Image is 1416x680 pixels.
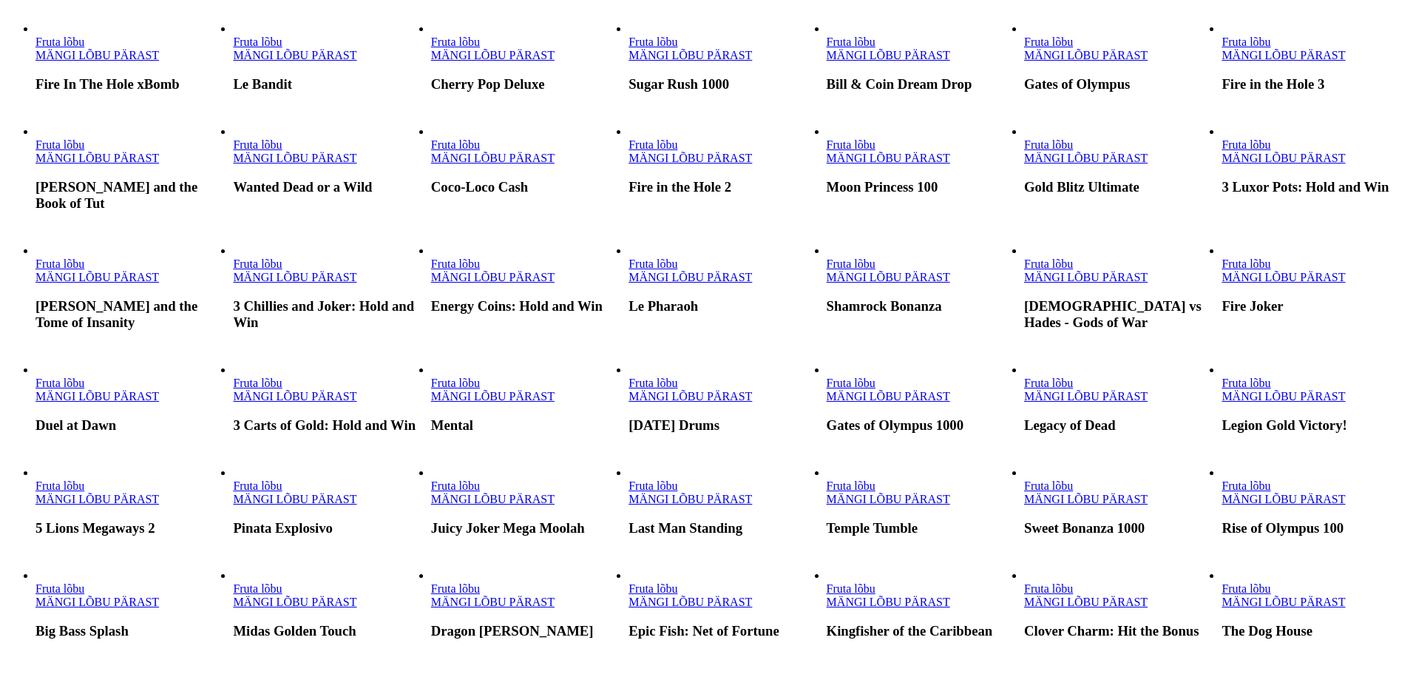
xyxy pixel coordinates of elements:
h3: Energy Coins: Hold and Win [431,298,620,314]
article: 3 Carts of Gold: Hold and Win [233,363,421,434]
article: Cherry Pop Deluxe [431,22,620,92]
span: Fruta lõbu [1024,257,1073,270]
article: 5 Lions Megaways 2 [35,466,224,536]
article: Bill & Coin Dream Drop [827,22,1015,92]
h3: Le Bandit [233,76,421,92]
a: 3 Chillies and Joker: Hold and Win [233,257,282,270]
h3: Legion Gold Victory! [1222,417,1410,434]
a: Zeus vs Hades - Gods of War [1024,271,1148,283]
article: Last Man Standing [629,466,817,536]
a: Le Bandit [233,36,282,48]
h3: Juicy Joker Mega Moolah [431,520,620,536]
h3: Duel at Dawn [35,417,224,434]
article: Pinata Explosivo [233,466,421,536]
a: 3 Luxor Pots: Hold and Win [1222,138,1270,151]
span: Fruta lõbu [35,36,84,48]
h3: 3 Luxor Pots: Hold and Win [1222,179,1410,195]
a: 3 Luxor Pots: Hold and Win [1222,152,1345,164]
span: Fruta lõbu [629,377,677,389]
a: Last Man Standing [629,479,677,492]
a: 3 Chillies and Joker: Hold and Win [233,271,356,283]
a: Gates of Olympus [1024,36,1073,48]
span: Fruta lõbu [1024,582,1073,595]
h3: Legacy of Dead [1024,417,1213,434]
h3: Wanted Dead or a Wild [233,179,421,195]
span: Fruta lõbu [827,257,875,270]
h3: Clover Charm: Hit the Bonus [1024,623,1213,639]
a: Wanted Dead or a Wild [233,138,282,151]
span: Fruta lõbu [1222,377,1270,389]
article: Big Bass Splash [35,569,224,639]
h3: Fire in the Hole 2 [629,179,817,195]
h3: Midas Golden Touch [233,623,421,639]
h3: 5 Lions Megaways 2 [35,520,224,536]
a: Carnaval Drums [629,390,752,403]
a: Gold Blitz Ultimate [1024,152,1148,164]
a: Juicy Joker Mega Moolah [431,493,555,505]
h3: [PERSON_NAME] and the Tome of Insanity [35,298,224,331]
article: Temple Tumble [827,466,1015,536]
article: Le Bandit [233,22,421,92]
article: Zeus vs Hades - Gods of War [1024,244,1213,331]
article: Juicy Joker Mega Moolah [431,466,620,536]
h3: The Dog House [1222,623,1410,639]
a: 5 Lions Megaways 2 [35,479,84,492]
a: John Hunter and the Book of Tut [35,152,159,164]
span: Fruta lõbu [1222,479,1270,492]
h3: Gates of Olympus [1024,76,1213,92]
span: Fruta lõbu [827,377,875,389]
h3: Pinata Explosivo [233,520,421,536]
a: Clover Charm: Hit the Bonus [1024,582,1073,595]
a: Cherry Pop Deluxe [431,49,555,61]
h3: Cherry Pop Deluxe [431,76,620,92]
article: Epic Fish: Net of Fortune [629,569,817,639]
span: Fruta lõbu [431,257,480,270]
article: Le Pharaoh [629,244,817,314]
h3: Mental [431,417,620,434]
a: Le Bandit [233,49,356,61]
a: Fire Joker [1222,271,1345,283]
article: Midas Golden Touch [233,569,421,639]
a: The Dog House [1222,596,1345,608]
a: Carnaval Drums [629,377,677,389]
a: Dragon Hopper [431,596,555,608]
span: Fruta lõbu [233,377,282,389]
h3: Sweet Bonanza 1000 [1024,520,1213,536]
span: Fruta lõbu [233,479,282,492]
a: Sugar Rush 1000 [629,49,752,61]
a: 3 Carts of Gold: Hold and Win [233,390,356,403]
article: Rise of Olympus 100 [1222,466,1410,536]
a: Fire in the Hole 2 [629,138,677,151]
h3: Gold Blitz Ultimate [1024,179,1213,195]
h3: Moon Princess 100 [827,179,1015,195]
article: Dragon Hopper [431,569,620,639]
a: Big Bass Splash [35,596,159,608]
h3: Le Pharaoh [629,298,817,314]
span: Fruta lõbu [1024,138,1073,151]
h3: 3 Chillies and Joker: Hold and Win [233,298,421,331]
span: Fruta lõbu [233,257,282,270]
h3: Kingfisher of the Caribbean [827,623,1015,639]
span: Fruta lõbu [1024,377,1073,389]
article: 3 Luxor Pots: Hold and Win [1222,125,1410,195]
a: Rich Wilde and the Tome of Insanity [35,257,84,270]
h3: Fire in the Hole 3 [1222,76,1410,92]
span: Fruta lõbu [827,479,875,492]
article: Coco-Loco Cash [431,125,620,195]
span: Fruta lõbu [1222,138,1270,151]
span: Fruta lõbu [1024,479,1073,492]
span: Fruta lõbu [629,36,677,48]
article: Wanted Dead or a Wild [233,125,421,195]
article: Sweet Bonanza 1000 [1024,466,1213,536]
article: Kingfisher of the Caribbean [827,569,1015,639]
h3: Temple Tumble [827,520,1015,536]
span: Fruta lõbu [827,582,875,595]
article: Carnaval Drums [629,363,817,434]
span: Fruta lõbu [629,138,677,151]
span: Fruta lõbu [431,479,480,492]
a: Temple Tumble [827,479,875,492]
a: Juicy Joker Mega Moolah [431,479,480,492]
h3: Bill & Coin Dream Drop [827,76,1015,92]
a: Kingfisher of the Caribbean [827,582,875,595]
a: Coco-Loco Cash [431,138,480,151]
